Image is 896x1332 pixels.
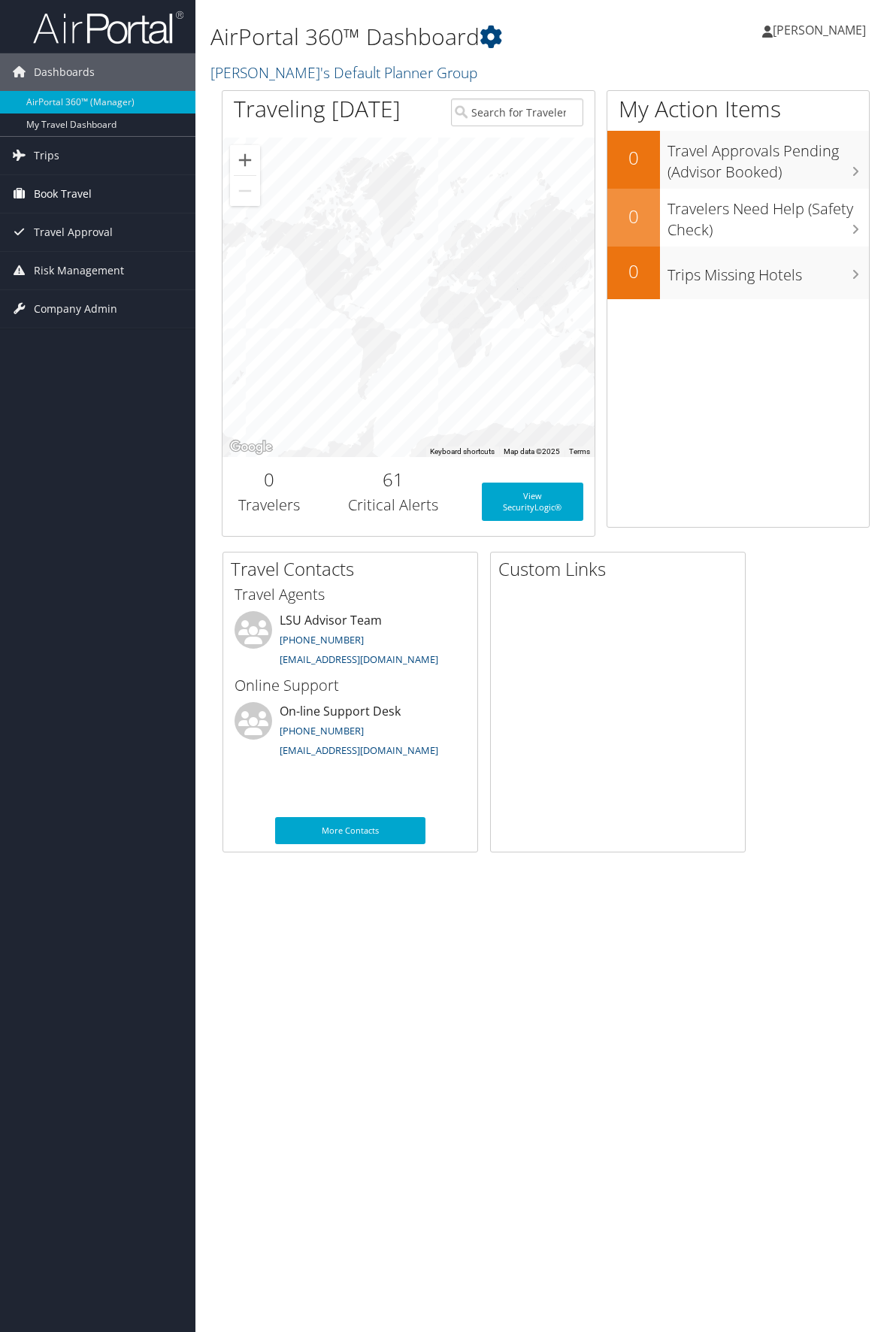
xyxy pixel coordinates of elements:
[231,556,477,582] h2: Travel Contacts
[280,724,364,737] a: [PHONE_NUMBER]
[227,702,474,764] li: On-line Support Desk
[667,191,869,241] h3: Travelers Need Help (Safety Check)
[607,93,869,125] h1: My Action Items
[280,743,438,757] a: [EMAIL_ADDRESS][DOMAIN_NAME]
[34,213,113,251] span: Travel Approval
[498,556,745,582] h2: Custom Links
[607,259,660,284] h2: 0
[34,53,95,91] span: Dashboards
[607,131,869,189] a: 0Travel Approvals Pending (Advisor Booked)
[607,204,660,229] h2: 0
[34,252,124,289] span: Risk Management
[226,437,276,457] img: Google
[226,437,276,457] a: Open this area in Google Maps (opens a new window)
[280,652,438,666] a: [EMAIL_ADDRESS][DOMAIN_NAME]
[34,137,59,174] span: Trips
[504,447,560,456] span: Map data ©2025
[607,247,869,299] a: 0Trips Missing Hotels
[280,633,364,646] a: [PHONE_NUMBER]
[607,145,660,171] h2: 0
[667,133,869,183] h3: Travel Approvals Pending (Advisor Booked)
[327,495,459,516] h3: Critical Alerts
[235,675,466,696] h3: Online Support
[235,584,466,605] h3: Travel Agents
[607,189,869,247] a: 0Travelers Need Help (Safety Check)
[451,98,583,126] input: Search for Traveler
[230,145,260,175] button: Zoom in
[227,611,474,673] li: LSU Advisor Team
[327,467,459,492] h2: 61
[762,8,881,53] a: [PERSON_NAME]
[569,447,590,456] a: Terms (opens in new tab)
[275,817,425,844] a: More Contacts
[773,22,866,38] span: [PERSON_NAME]
[234,93,401,125] h1: Traveling [DATE]
[210,21,658,53] h1: AirPortal 360™ Dashboard
[34,175,92,213] span: Book Travel
[234,467,304,492] h2: 0
[667,257,869,286] h3: Trips Missing Hotels
[210,62,481,83] a: [PERSON_NAME]'s Default Planner Group
[34,290,117,328] span: Company Admin
[33,10,183,45] img: airportal-logo.png
[230,176,260,206] button: Zoom out
[430,447,495,457] button: Keyboard shortcuts
[482,483,583,521] a: View SecurityLogic®
[234,495,304,516] h3: Travelers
